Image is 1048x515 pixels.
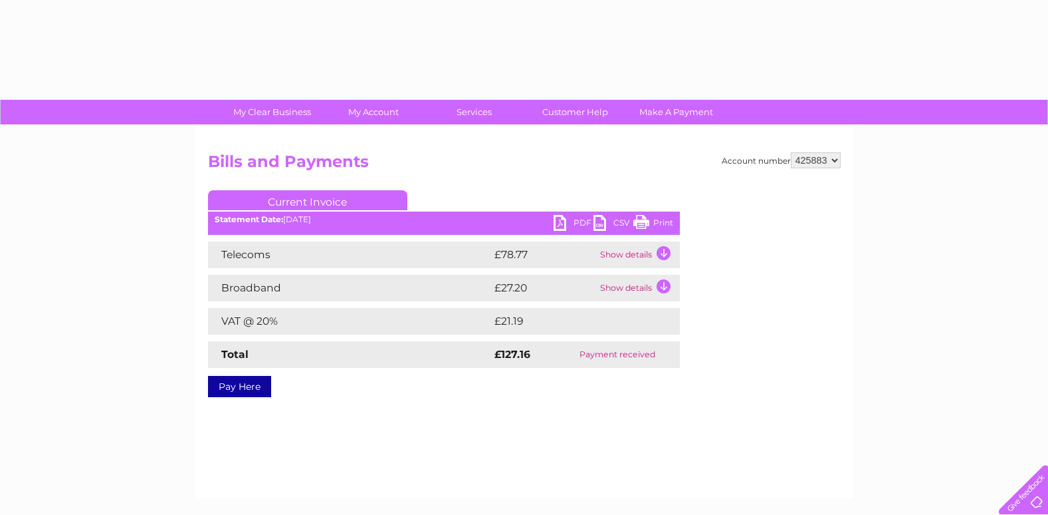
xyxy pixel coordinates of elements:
td: VAT @ 20% [208,308,491,335]
a: PDF [554,215,593,234]
div: Account number [722,152,841,168]
td: £78.77 [491,242,597,268]
td: Show details [597,275,680,301]
strong: £127.16 [494,348,530,361]
div: [DATE] [208,215,680,224]
h2: Bills and Payments [208,152,841,178]
td: Broadband [208,275,491,301]
td: Telecoms [208,242,491,268]
a: My Clear Business [217,100,327,124]
td: £27.20 [491,275,597,301]
a: Current Invoice [208,190,407,210]
a: Make A Payment [621,100,731,124]
td: Payment received [555,341,679,368]
td: £21.19 [491,308,651,335]
a: My Account [318,100,428,124]
b: Statement Date: [215,214,283,224]
a: Services [419,100,529,124]
a: Customer Help [520,100,630,124]
a: CSV [593,215,633,234]
a: Pay Here [208,376,271,397]
strong: Total [221,348,249,361]
a: Print [633,215,673,234]
td: Show details [597,242,680,268]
